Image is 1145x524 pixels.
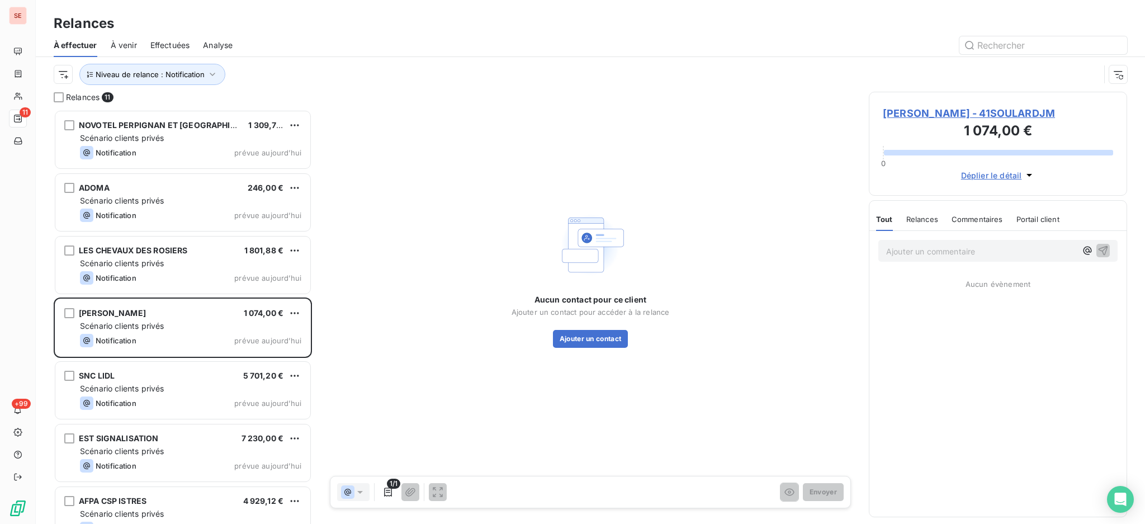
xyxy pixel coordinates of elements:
span: LES CHEVAUX DES ROSIERS [79,246,187,255]
span: prévue aujourd’hui [234,461,301,470]
span: Scénario clients privés [80,258,164,268]
span: 1 801,88 € [244,246,284,255]
span: prévue aujourd’hui [234,336,301,345]
span: Tout [876,215,893,224]
span: AFPA CSP ISTRES [79,496,146,506]
span: Aucun évènement [966,280,1030,289]
span: 11 [102,92,113,102]
span: Notification [96,273,136,282]
span: 246,00 € [248,183,283,192]
span: prévue aujourd’hui [234,273,301,282]
input: Rechercher [959,36,1127,54]
span: Scénario clients privés [80,321,164,331]
span: Notification [96,461,136,470]
span: ADOMA [79,183,110,192]
span: Aucun contact pour ce client [534,294,646,305]
span: 0 [881,159,886,168]
button: Niveau de relance : Notification [79,64,225,85]
span: prévue aujourd’hui [234,399,301,408]
span: Analyse [203,40,233,51]
h3: 1 074,00 € [883,121,1113,143]
span: SNC LIDL [79,371,115,380]
span: Notification [96,399,136,408]
span: Scénario clients privés [80,133,164,143]
span: Scénario clients privés [80,196,164,205]
span: Scénario clients privés [80,446,164,456]
span: Notification [96,211,136,220]
button: Ajouter un contact [553,330,628,348]
span: 1 074,00 € [244,308,284,318]
span: [PERSON_NAME] - 41SOULARDJM [883,106,1113,121]
h3: Relances [54,13,114,34]
div: SE [9,7,27,25]
span: Ajouter un contact pour accéder à la relance [512,308,670,317]
span: NOVOTEL PERPIGNAN ET [GEOGRAPHIC_DATA] [79,120,263,130]
div: Open Intercom Messenger [1107,486,1134,513]
a: 11 [9,110,26,128]
span: +99 [12,399,31,409]
span: À effectuer [54,40,97,51]
span: Scénario clients privés [80,384,164,393]
div: grid [54,110,312,524]
img: Logo LeanPay [9,499,27,517]
span: Déplier le détail [961,169,1022,181]
span: prévue aujourd’hui [234,211,301,220]
span: Commentaires [952,215,1003,224]
span: Portail client [1016,215,1059,224]
span: 1/1 [387,479,400,489]
span: À venir [111,40,137,51]
span: 7 230,00 € [242,433,284,443]
span: 11 [20,107,31,117]
img: Empty state [555,209,626,281]
span: Relances [906,215,938,224]
span: 4 929,12 € [243,496,284,506]
span: Relances [66,92,100,103]
span: Notification [96,336,136,345]
span: 5 701,20 € [243,371,284,380]
span: Niveau de relance : Notification [96,70,205,79]
span: EST SIGNALISATION [79,433,159,443]
span: Scénario clients privés [80,509,164,518]
span: 1 309,74 € [248,120,288,130]
span: Notification [96,148,136,157]
span: Effectuées [150,40,190,51]
span: prévue aujourd’hui [234,148,301,157]
button: Déplier le détail [958,169,1039,182]
button: Envoyer [803,483,844,501]
span: [PERSON_NAME] [79,308,146,318]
